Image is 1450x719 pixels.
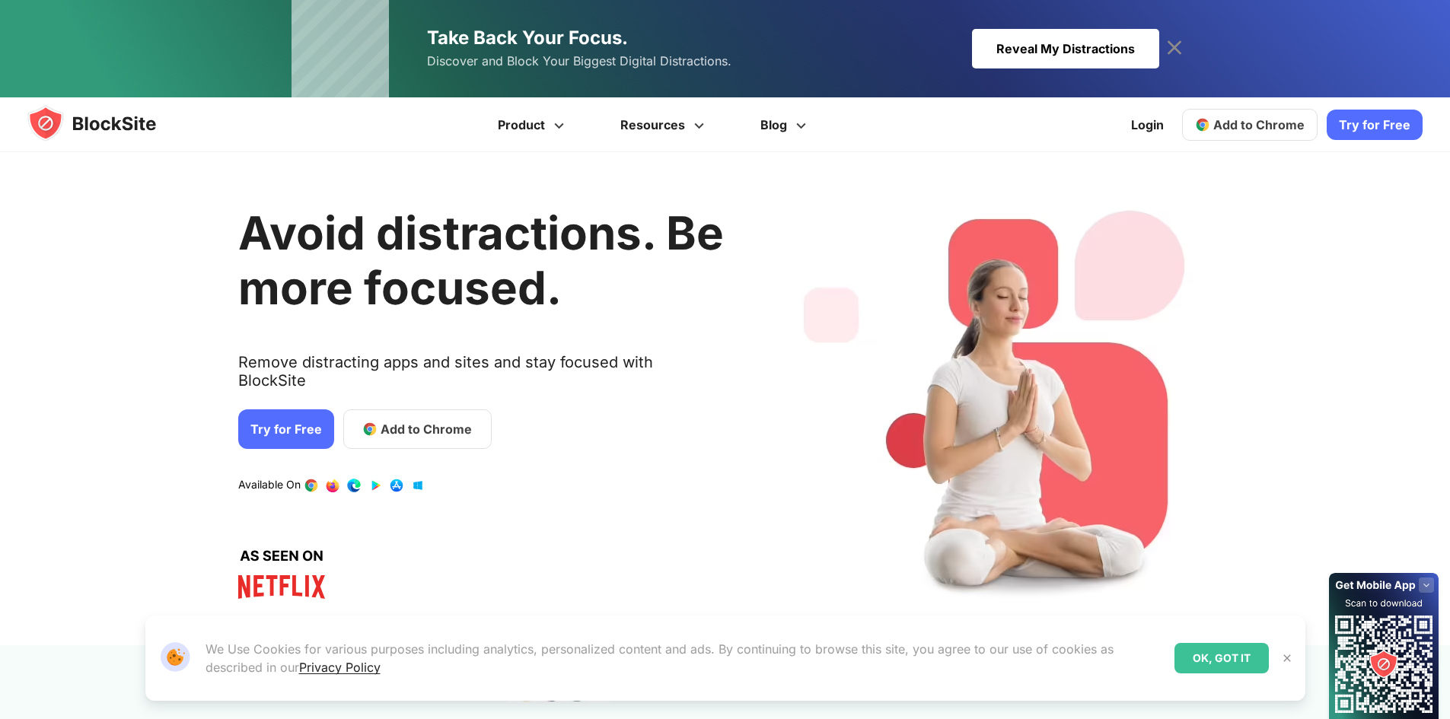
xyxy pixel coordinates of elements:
a: Login [1122,107,1173,143]
a: Product [472,97,594,152]
img: Close [1281,652,1293,664]
span: Add to Chrome [381,420,472,438]
img: blocksite-icon.5d769676.svg [27,105,186,142]
a: Add to Chrome [1182,109,1318,141]
text: Remove distracting apps and sites and stay focused with BlockSite [238,353,724,402]
span: Take Back Your Focus. [427,27,628,49]
img: chrome-icon.svg [1195,117,1210,132]
a: Try for Free [238,409,334,449]
span: Add to Chrome [1213,117,1305,132]
a: Blog [735,97,837,152]
span: Discover and Block Your Biggest Digital Distractions. [427,50,731,72]
text: Available On [238,478,301,493]
a: Privacy Policy [299,660,381,675]
a: Add to Chrome [343,409,492,449]
a: Resources [594,97,735,152]
div: Reveal My Distractions [972,29,1159,68]
a: Try for Free [1327,110,1423,140]
h1: Avoid distractions. Be more focused. [238,205,724,315]
p: We Use Cookies for various purposes including analytics, personalized content and ads. By continu... [206,640,1162,676]
div: OK, GOT IT [1174,643,1269,673]
button: Close [1277,648,1297,668]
